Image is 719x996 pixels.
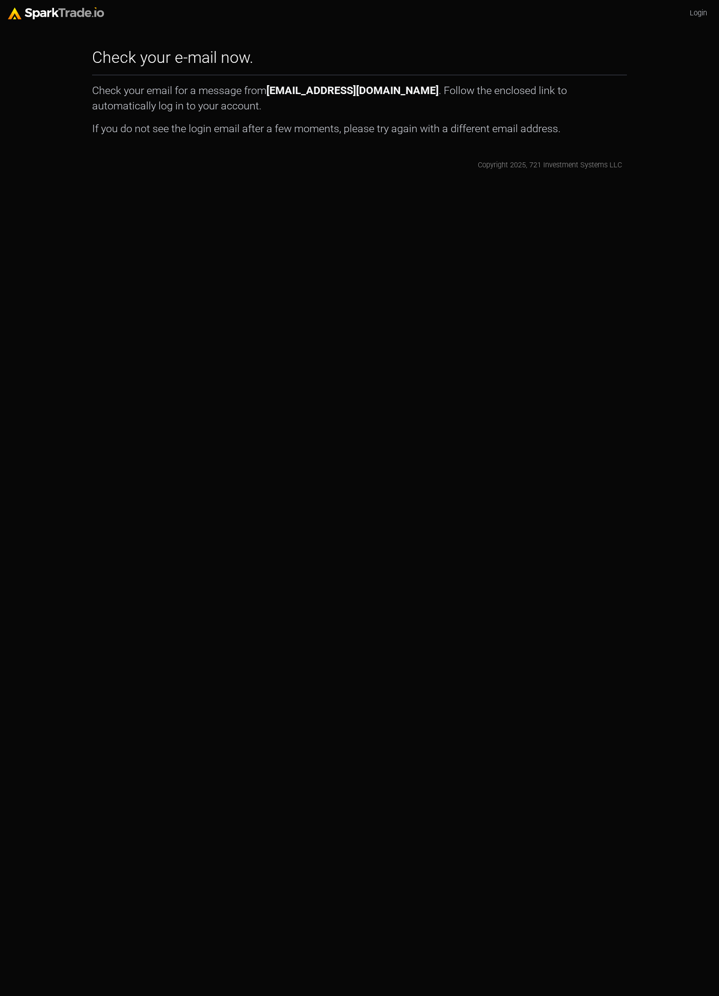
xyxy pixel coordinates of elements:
[478,160,622,171] div: Copyright 2025, 721 Investment Systems LLC
[8,7,104,19] img: sparktrade.png
[92,83,627,113] p: Check your email for a message from . Follow the enclosed link to automatically log in to your ac...
[686,4,711,23] a: Login
[92,121,627,136] p: If you do not see the login email after a few moments, please try again with a different email ad...
[92,48,254,67] h2: Check your e-mail now.
[266,84,439,97] text: [EMAIL_ADDRESS][DOMAIN_NAME]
